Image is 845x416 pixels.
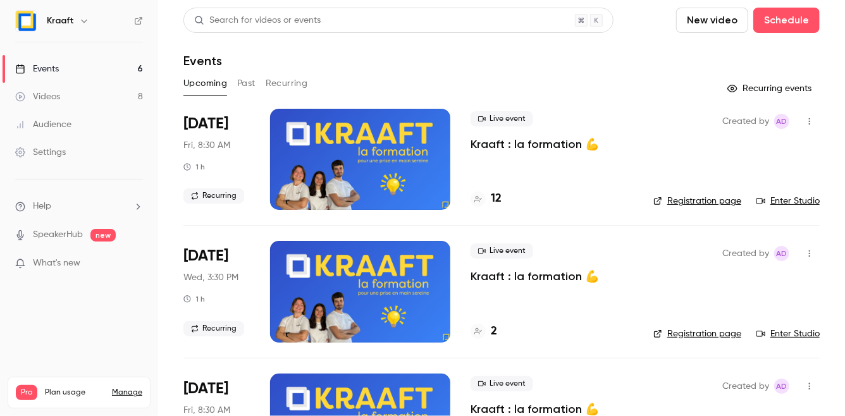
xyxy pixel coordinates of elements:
span: Fri, 8:30 AM [183,139,230,152]
div: 1 h [183,294,205,304]
span: Help [33,200,51,213]
span: Alice de Guyenro [774,114,789,129]
img: Kraaft [16,11,36,31]
iframe: Noticeable Trigger [128,258,143,269]
span: Alice de Guyenro [774,379,789,394]
span: Wed, 3:30 PM [183,271,238,284]
a: 12 [471,190,502,207]
span: Pro [16,385,37,400]
a: Manage [112,388,142,398]
span: Alice de Guyenro [774,246,789,261]
a: 2 [471,323,497,340]
div: 1 h [183,162,205,172]
span: [DATE] [183,379,228,399]
a: Registration page [653,327,741,340]
div: Search for videos or events [194,14,321,27]
span: [DATE] [183,246,228,266]
button: Recurring [266,73,308,94]
h4: 2 [491,323,497,340]
a: Kraaft : la formation 💪 [471,137,599,152]
button: New video [676,8,748,33]
a: Registration page [653,195,741,207]
button: Recurring events [722,78,820,99]
h4: 12 [491,190,502,207]
span: Ad [777,246,787,261]
div: Events [15,63,59,75]
span: Recurring [183,321,244,336]
a: Enter Studio [756,327,820,340]
span: Created by [722,246,769,261]
h1: Events [183,53,222,68]
div: Settings [15,146,66,159]
a: Enter Studio [756,195,820,207]
span: new [90,229,116,242]
div: Audience [15,118,71,131]
button: Schedule [753,8,820,33]
h6: Kraaft [47,15,74,27]
span: Ad [777,379,787,394]
li: help-dropdown-opener [15,200,143,213]
div: Nov 5 Wed, 3:30 PM (Europe/Paris) [183,241,250,342]
a: SpeakerHub [33,228,83,242]
button: Past [237,73,256,94]
span: Created by [722,379,769,394]
span: What's new [33,257,80,270]
span: Plan usage [45,388,104,398]
div: Oct 17 Fri, 8:30 AM (Europe/Paris) [183,109,250,210]
span: Recurring [183,188,244,204]
a: Kraaft : la formation 💪 [471,269,599,284]
span: [DATE] [183,114,228,134]
div: Videos [15,90,60,103]
span: Ad [777,114,787,129]
button: Upcoming [183,73,227,94]
span: Live event [471,376,533,391]
span: Live event [471,243,533,259]
span: Live event [471,111,533,126]
span: Created by [722,114,769,129]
